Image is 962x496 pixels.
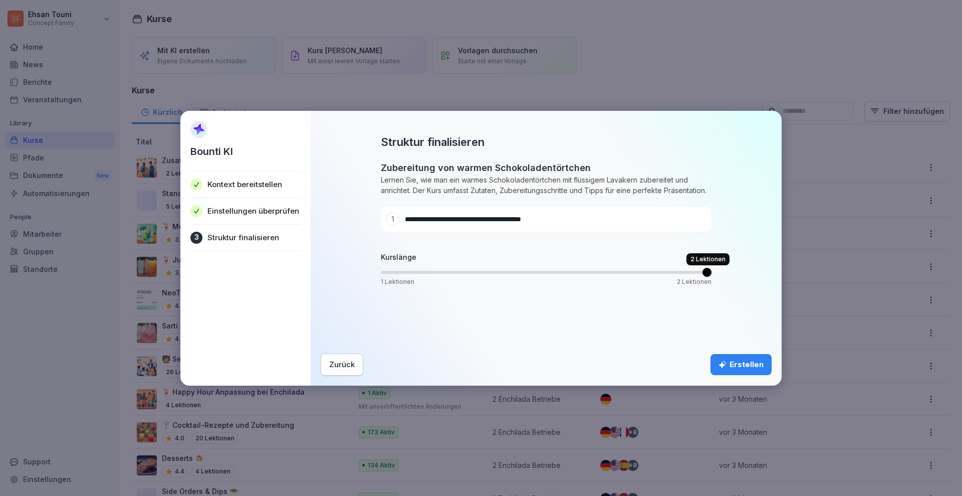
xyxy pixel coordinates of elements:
p: 1 Lektionen [381,278,414,286]
div: Erstellen [718,359,764,370]
span: Volume [702,268,711,277]
p: Lernen Sie, wie man ein warmes Schokoladentörtchen mit flüssigem Lavakern zubereitet und anrichte... [381,175,711,196]
button: Zurück [321,354,363,376]
p: Einstellungen überprüfen [207,206,299,216]
button: Erstellen [710,354,772,375]
div: Zurück [329,359,355,370]
div: 3 [190,232,202,244]
div: 1 [386,212,400,226]
h2: Struktur finalisieren [381,135,485,149]
h4: Kurslänge [381,252,711,262]
p: 2 Lektionen [690,255,726,263]
img: AI Sparkle [190,121,207,138]
p: Bounti KI [190,144,233,159]
p: Kontext bereitstellen [207,180,282,190]
p: Struktur finalisieren [207,233,279,243]
p: 2 Lektionen [677,278,711,286]
h2: Zubereitung von warmen Schokoladentörtchen [381,161,711,175]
